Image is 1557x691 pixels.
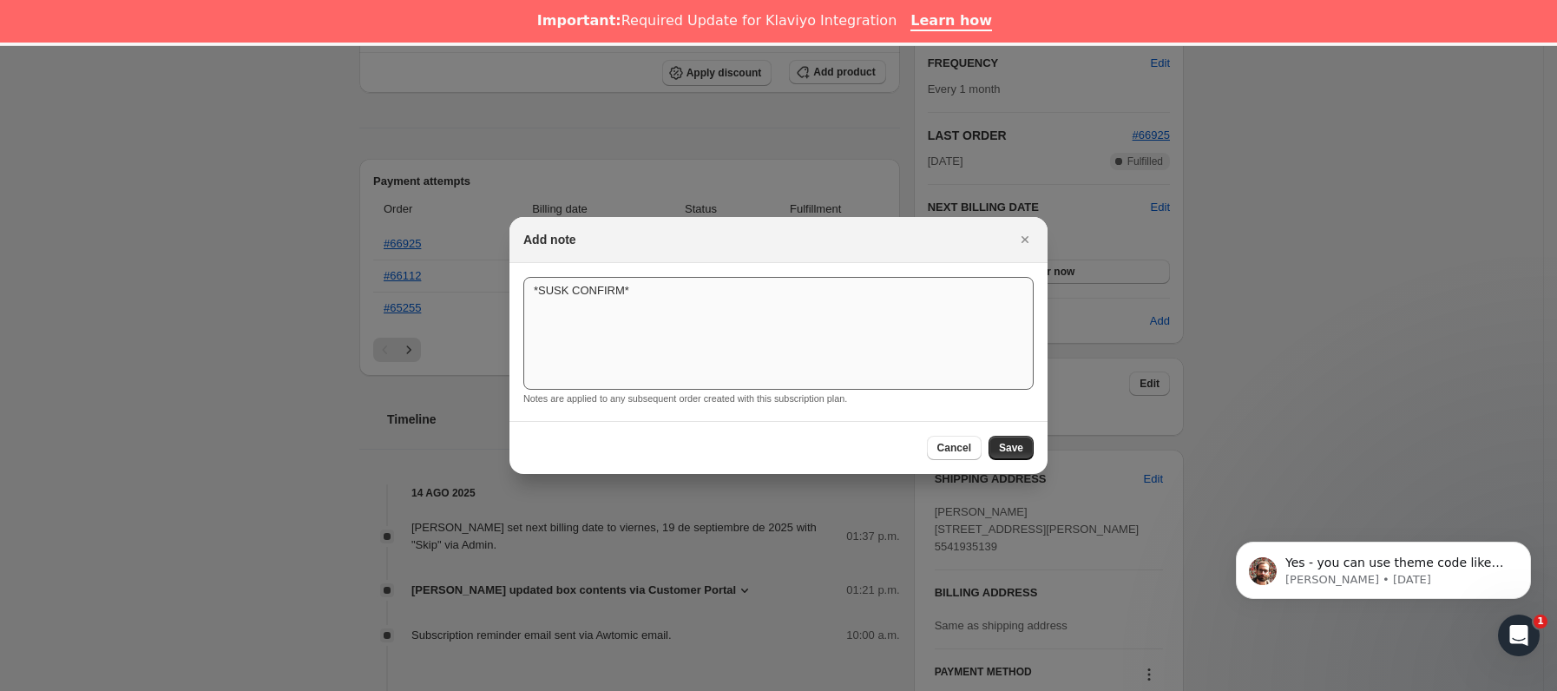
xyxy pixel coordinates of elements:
[927,436,982,460] button: Cancel
[910,12,992,31] a: Learn how
[537,12,621,29] b: Important:
[1210,505,1557,644] iframe: Intercom notifications message
[1498,615,1540,656] iframe: Intercom live chat
[523,231,576,248] h2: Add note
[937,441,971,455] span: Cancel
[523,277,1034,390] textarea: *SUSK CONFIRM*
[1534,615,1547,628] span: 1
[999,441,1023,455] span: Save
[523,393,847,404] small: Notes are applied to any subsequent order created with this subscription plan.
[537,12,897,30] div: Required Update for Klaviyo Integration
[989,436,1034,460] button: Save
[1013,227,1037,252] button: Cerrar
